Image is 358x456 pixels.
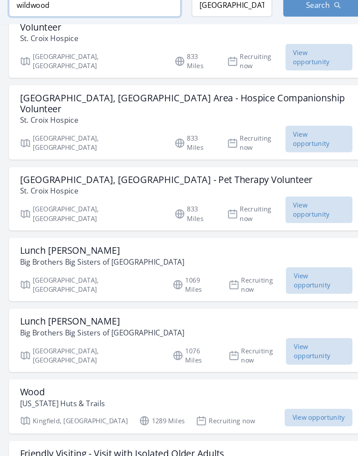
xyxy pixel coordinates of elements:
p: 1076 Miles [166,342,209,359]
a: [GEOGRAPHIC_DATA], [GEOGRAPHIC_DATA] - Hospice Administrative Volunteer St. Croix Hospice [GEOGRA... [10,16,348,87]
p: St. Croix Hospice [21,189,299,200]
p: St. Croix Hospice [21,122,337,132]
h3: Lunch [PERSON_NAME] [21,313,177,324]
p: 1289 Miles [134,408,178,418]
span: View opportunity [273,132,337,158]
a: Wood [US_STATE] Huts & Trails Kingfield, [GEOGRAPHIC_DATA] 1289 Miles Recruiting now View opportu... [10,373,348,425]
h3: Lunch [PERSON_NAME] [21,246,177,256]
span: View opportunity [274,267,337,292]
p: 833 Miles [168,207,207,225]
p: [GEOGRAPHIC_DATA], [GEOGRAPHIC_DATA] [21,275,155,292]
p: 833 Miles [168,62,207,80]
h3: Friendly Visiting - Visit with Isolated Older Adults [21,439,215,449]
span: View opportunity [272,401,337,418]
span: View opportunity [273,200,337,225]
p: 833 Miles [168,140,207,158]
p: Big Brothers Big Sisters of [GEOGRAPHIC_DATA] [21,256,177,267]
h3: [GEOGRAPHIC_DATA], [GEOGRAPHIC_DATA] Area - Hospice Companionship Volunteer [21,101,337,122]
input: Location [184,7,261,29]
p: Recruiting now [218,140,273,158]
p: St. Croix Hospice [21,44,337,55]
span: View opportunity [274,334,337,359]
span: Search [293,13,316,23]
a: Lunch [PERSON_NAME] Big Brothers Big Sisters of [GEOGRAPHIC_DATA] [GEOGRAPHIC_DATA], [GEOGRAPHIC_... [10,239,348,299]
p: 1069 Miles [166,275,209,292]
p: Recruiting now [218,207,273,225]
h3: [GEOGRAPHIC_DATA], [GEOGRAPHIC_DATA] - Pet Therapy Volunteer [21,179,299,189]
p: [GEOGRAPHIC_DATA], [GEOGRAPHIC_DATA] [21,140,157,158]
p: [GEOGRAPHIC_DATA], [GEOGRAPHIC_DATA] [21,62,157,80]
h3: Wood [21,380,102,391]
a: [GEOGRAPHIC_DATA], [GEOGRAPHIC_DATA] - Pet Therapy Volunteer St. Croix Hospice [GEOGRAPHIC_DATA],... [10,172,348,232]
span: View opportunity [273,55,337,80]
p: Recruiting now [188,408,244,418]
p: Kingfield, [GEOGRAPHIC_DATA] [21,408,124,418]
a: Lunch [PERSON_NAME] Big Brothers Big Sisters of [GEOGRAPHIC_DATA] [GEOGRAPHIC_DATA], [GEOGRAPHIC_... [10,306,348,366]
p: [US_STATE] Huts & Trails [21,391,102,401]
p: [GEOGRAPHIC_DATA], [GEOGRAPHIC_DATA] [21,207,157,225]
button: Search [271,7,348,29]
p: Big Brothers Big Sisters of [GEOGRAPHIC_DATA] [21,324,177,334]
a: [GEOGRAPHIC_DATA], [GEOGRAPHIC_DATA] Area - Hospice Companionship Volunteer St. Croix Hospice [GE... [10,94,348,165]
p: Recruiting now [219,275,274,292]
input: Keyword [10,7,174,29]
p: [GEOGRAPHIC_DATA], [GEOGRAPHIC_DATA] [21,342,155,359]
p: Recruiting now [218,62,273,80]
p: Recruiting now [219,342,274,359]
